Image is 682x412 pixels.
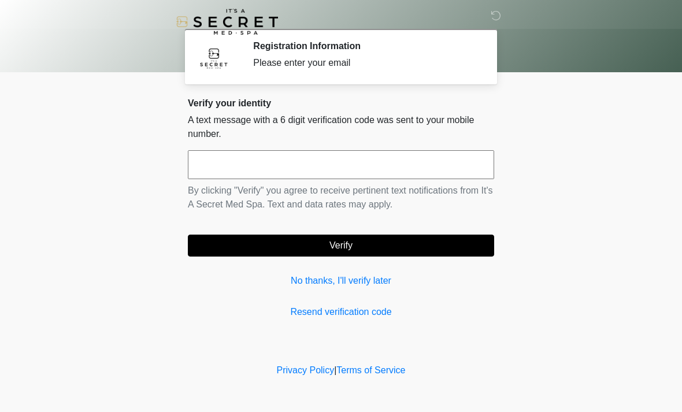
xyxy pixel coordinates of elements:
[188,305,494,319] a: Resend verification code
[334,365,336,375] a: |
[188,235,494,257] button: Verify
[188,274,494,288] a: No thanks, I'll verify later
[197,40,231,75] img: Agent Avatar
[336,365,405,375] a: Terms of Service
[253,56,477,70] div: Please enter your email
[253,40,477,51] h2: Registration Information
[188,113,494,141] p: A text message with a 6 digit verification code was sent to your mobile number.
[277,365,335,375] a: Privacy Policy
[188,184,494,211] p: By clicking "Verify" you agree to receive pertinent text notifications from It's A Secret Med Spa...
[176,9,278,35] img: It's A Secret Med Spa Logo
[188,98,494,109] h2: Verify your identity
